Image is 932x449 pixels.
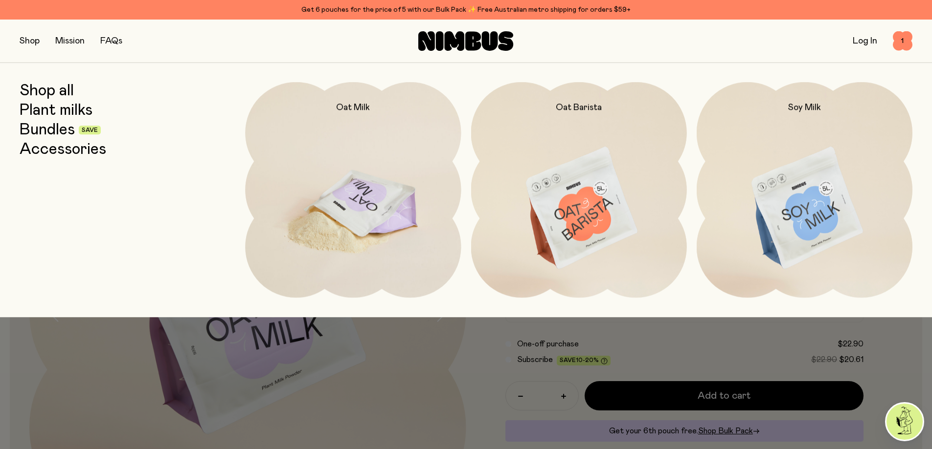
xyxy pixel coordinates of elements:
[55,37,85,45] a: Mission
[20,4,912,16] div: Get 6 pouches for the price of 5 with our Bulk Pack ✨ Free Australian metro shipping for orders $59+
[245,82,461,298] a: Oat Milk
[788,102,821,113] h2: Soy Milk
[20,82,74,100] a: Shop all
[82,128,98,133] span: Save
[336,102,370,113] h2: Oat Milk
[471,82,687,298] a: Oat Barista
[887,404,923,440] img: agent
[20,141,106,158] a: Accessories
[556,102,602,113] h2: Oat Barista
[20,121,75,139] a: Bundles
[20,102,92,119] a: Plant milks
[893,31,912,51] button: 1
[853,37,877,45] a: Log In
[100,37,122,45] a: FAQs
[697,82,912,298] a: Soy Milk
